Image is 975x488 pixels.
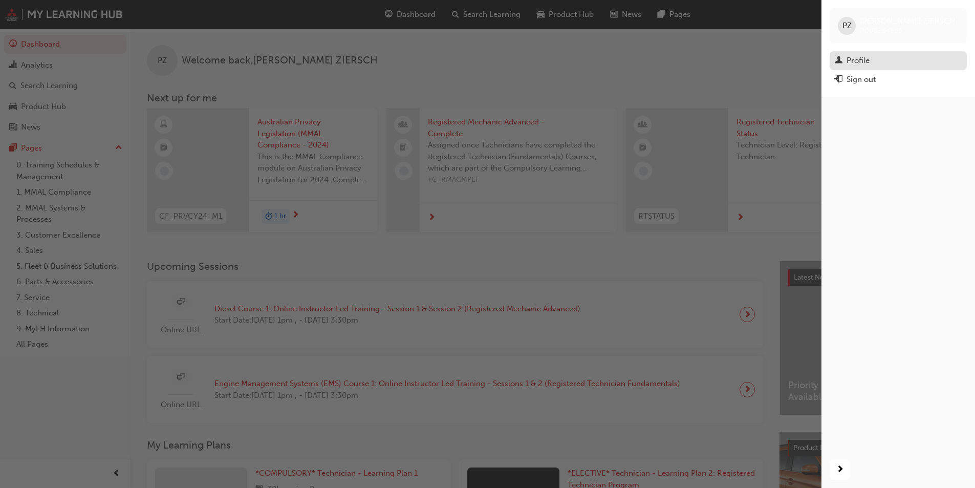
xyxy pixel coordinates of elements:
span: exit-icon [835,75,842,84]
a: Profile [830,51,967,70]
span: [PERSON_NAME] ZIERSCH [860,16,955,26]
span: PZ [842,20,852,32]
div: Profile [847,55,870,67]
span: man-icon [835,56,842,66]
button: Sign out [830,70,967,89]
div: Sign out [847,74,876,86]
span: 0005264865 [860,26,902,35]
span: next-icon [836,463,844,476]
